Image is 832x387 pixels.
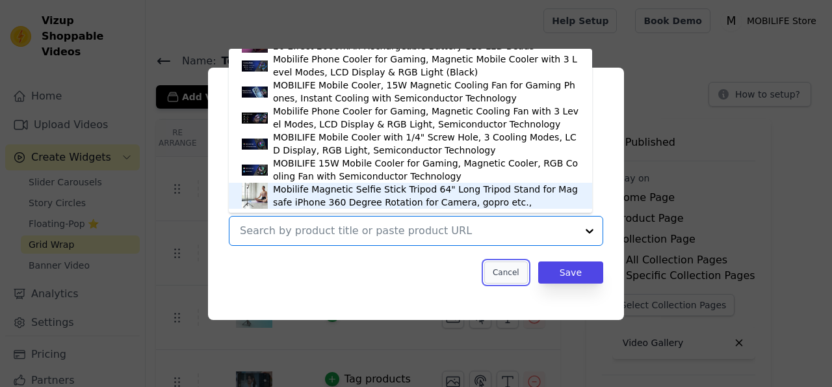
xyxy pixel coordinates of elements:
[240,223,577,239] input: Search by product title or paste product URL
[273,183,579,209] div: Mobilife Magnetic Selfie Stick Tripod 64" Long Tripod Stand for Magsafe iPhone 360 Degree Rotatio...
[273,53,579,79] div: Mobilife Phone Cooler for Gaming, Magnetic Mobile Cooler with 3 Level Modes, LCD Display & RGB Li...
[242,157,268,183] img: product thumbnail
[273,157,579,183] div: MOBILIFE 15W Mobile Cooler for Gaming, Magnetic Cooler, RGB Cooling Fan with Semiconductor Techno...
[242,53,268,79] img: product thumbnail
[242,79,268,105] img: product thumbnail
[242,183,268,209] img: product thumbnail
[484,261,528,284] button: Cancel
[273,105,579,131] div: Mobilife Phone Cooler for Gaming, Magnetic Cooling Fan with 3 Level Modes, LCD Display & RGB Ligh...
[538,261,603,284] button: Save
[273,131,579,157] div: MOBILIFE Mobile Cooler with 1/4" Screw Hole, 3 Cooling Modes, LCD Display, RGB Light, Semiconduct...
[242,131,268,157] img: product thumbnail
[242,105,268,131] img: product thumbnail
[273,79,579,105] div: MOBILIFE Mobile Cooler, 15W Magnetic Cooling Fan for Gaming Phones, Instant Cooling with Semicond...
